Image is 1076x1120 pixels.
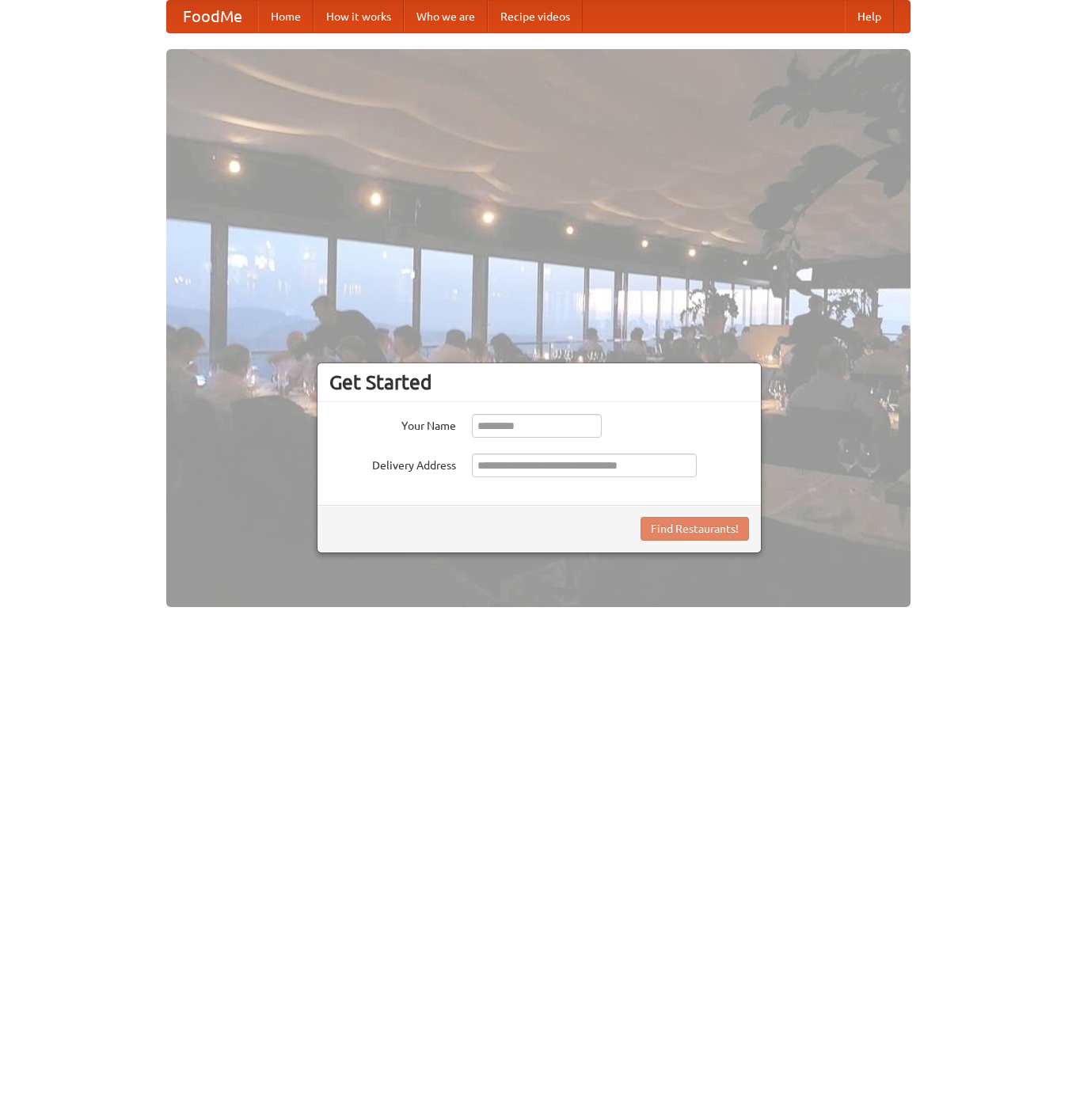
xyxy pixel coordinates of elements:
[641,517,749,541] button: Find Restaurants!
[404,1,488,32] a: Who we are
[258,1,314,32] a: Home
[329,370,749,394] h3: Get Started
[329,414,456,434] label: Your Name
[167,1,258,32] a: FoodMe
[488,1,583,32] a: Recipe videos
[314,1,404,32] a: How it works
[329,454,456,473] label: Delivery Address
[845,1,894,32] a: Help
